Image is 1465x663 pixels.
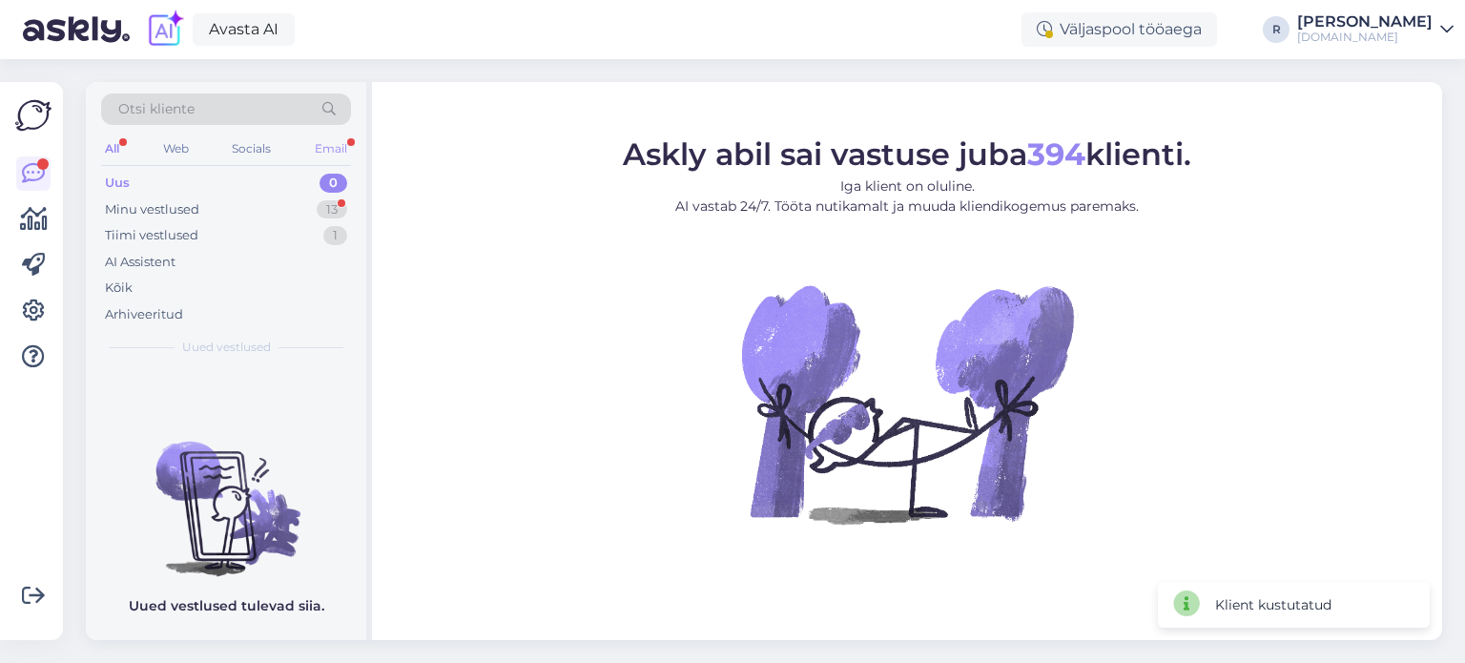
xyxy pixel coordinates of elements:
[182,339,271,356] span: Uued vestlused
[129,596,324,616] p: Uued vestlused tulevad siia.
[1263,16,1290,43] div: R
[105,253,175,272] div: AI Assistent
[311,136,351,161] div: Email
[145,10,185,50] img: explore-ai
[623,135,1191,173] span: Askly abil sai vastuse juba klienti.
[1297,14,1433,30] div: [PERSON_NAME]
[1297,30,1433,45] div: [DOMAIN_NAME]
[105,200,199,219] div: Minu vestlused
[317,200,347,219] div: 13
[105,226,198,245] div: Tiimi vestlused
[101,136,123,161] div: All
[15,97,52,134] img: Askly Logo
[1027,135,1085,173] b: 394
[623,176,1191,217] p: Iga klient on oluline. AI vastab 24/7. Tööta nutikamalt ja muuda kliendikogemus paremaks.
[105,305,183,324] div: Arhiveeritud
[1215,595,1331,615] div: Klient kustutatud
[1021,12,1217,47] div: Väljaspool tööaega
[193,13,295,46] a: Avasta AI
[86,407,366,579] img: No chats
[159,136,193,161] div: Web
[323,226,347,245] div: 1
[118,99,195,119] span: Otsi kliente
[105,174,130,193] div: Uus
[735,232,1079,575] img: No Chat active
[1297,14,1454,45] a: [PERSON_NAME][DOMAIN_NAME]
[320,174,347,193] div: 0
[105,279,133,298] div: Kõik
[228,136,275,161] div: Socials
